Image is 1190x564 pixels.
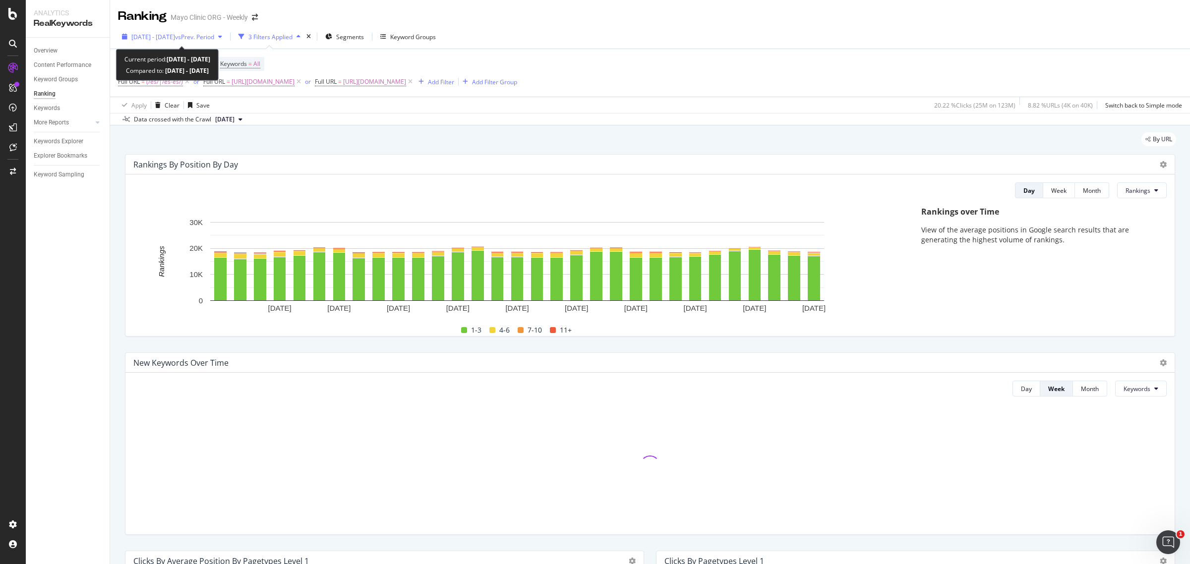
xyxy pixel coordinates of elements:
button: [DATE] [211,113,246,125]
span: (/es/|/es-es/) [146,75,183,89]
button: Segments [321,29,368,45]
span: Segments [336,33,364,41]
div: Week [1051,186,1067,195]
span: [URL][DOMAIN_NAME] [343,75,406,89]
button: Month [1073,381,1107,396]
span: By URL [1153,136,1172,142]
div: New Keywords Over Time [133,358,229,368]
a: Ranking [34,89,103,99]
div: Rankings over Time [921,206,1157,218]
div: Rankings By Position By Day [133,160,238,169]
div: Save [196,101,210,110]
span: Keywords [220,59,247,68]
span: 4-6 [499,324,510,336]
a: More Reports [34,117,93,128]
text: 30K [189,218,203,226]
div: Clear [165,101,179,110]
a: Keywords Explorer [34,136,103,147]
div: Overview [34,46,58,56]
span: [DATE] - [DATE] [131,33,175,41]
text: [DATE] [387,304,410,313]
div: Explorer Bookmarks [34,151,87,161]
div: 20.22 % Clicks ( 25M on 123M ) [934,101,1015,110]
text: [DATE] [565,304,588,313]
text: [DATE] [624,304,648,313]
button: Week [1040,381,1073,396]
div: legacy label [1141,132,1176,146]
text: [DATE] [743,304,766,313]
button: Switch back to Simple mode [1101,97,1182,113]
span: 11+ [560,324,572,336]
div: Analytics [34,8,102,18]
text: [DATE] [505,304,529,313]
div: Month [1083,186,1101,195]
button: Day [1012,381,1040,396]
span: = [248,59,252,68]
text: [DATE] [446,304,470,313]
div: Keywords [34,103,60,113]
span: = [227,77,230,86]
button: or [305,77,311,86]
div: Week [1048,385,1065,393]
a: Explorer Bookmarks [34,151,103,161]
div: Mayo Clinic ORG - Weekly [171,12,248,22]
span: vs Prev. Period [175,33,214,41]
span: Keywords [1124,385,1150,393]
button: Week [1043,182,1075,198]
div: Current period: [124,54,210,65]
div: Keyword Groups [390,33,436,41]
div: times [304,32,313,42]
span: Rankings [1126,186,1150,195]
div: arrow-right-arrow-left [252,14,258,21]
a: Content Performance [34,60,103,70]
button: Rankings [1117,182,1167,198]
button: 3 Filters Applied [235,29,304,45]
div: 8.82 % URLs ( 4K on 40K ) [1028,101,1093,110]
div: Ranking [34,89,56,99]
div: Content Performance [34,60,91,70]
text: [DATE] [802,304,826,313]
div: Switch back to Simple mode [1105,101,1182,110]
button: Keywords [1115,381,1167,396]
div: Compared to: [126,65,209,76]
button: or [193,77,199,86]
span: Full URL [203,77,225,86]
svg: A chart. [133,217,900,316]
span: [URL][DOMAIN_NAME] [232,75,295,89]
span: 1 [1177,530,1185,538]
div: Keyword Sampling [34,169,84,180]
text: [DATE] [327,304,351,313]
div: Day [1021,385,1032,393]
text: [DATE] [268,304,292,313]
span: 2024 Jul. 16th [215,115,235,124]
button: Day [1015,182,1043,198]
span: Full URL [315,77,337,86]
button: Add Filter Group [459,76,517,88]
div: Apply [131,101,147,110]
button: Apply [118,97,147,113]
span: All [253,57,260,71]
iframe: Intercom live chat [1156,530,1180,554]
span: 1-3 [471,324,481,336]
span: 7-10 [528,324,542,336]
span: Full URL [118,77,140,86]
div: Ranking [118,8,167,25]
text: 0 [199,296,203,305]
span: = [141,77,145,86]
button: [DATE] - [DATE]vsPrev. Period [118,29,226,45]
div: Add Filter [428,78,454,86]
div: Data crossed with the Crawl [134,115,211,124]
div: Keyword Groups [34,74,78,85]
a: Keyword Groups [34,74,103,85]
button: Add Filter [415,76,454,88]
text: 10K [189,271,203,279]
div: Add Filter Group [472,78,517,86]
div: More Reports [34,117,69,128]
span: = [338,77,342,86]
text: Rankings [157,246,166,277]
div: Month [1081,385,1099,393]
button: Save [184,97,210,113]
